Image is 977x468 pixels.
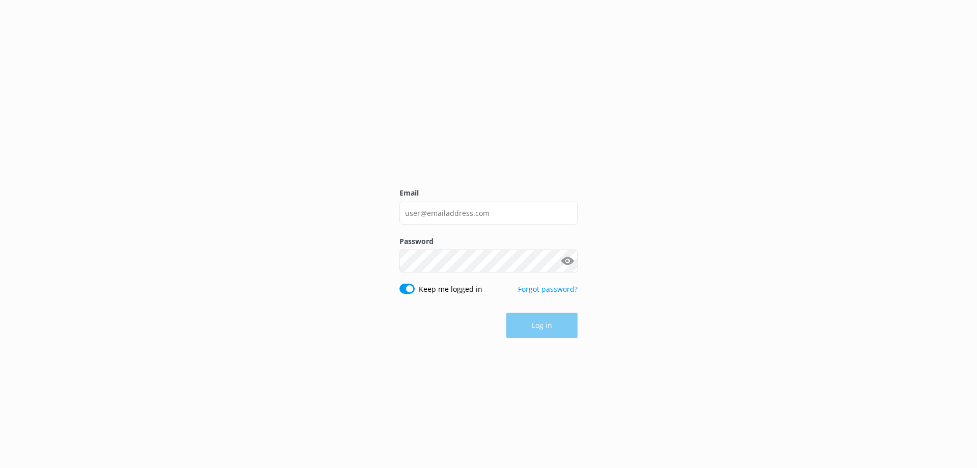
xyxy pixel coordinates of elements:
label: Password [399,236,578,247]
button: Show password [557,251,578,271]
label: Keep me logged in [419,284,482,295]
a: Forgot password? [518,284,578,294]
label: Email [399,187,578,199]
input: user@emailaddress.com [399,202,578,225]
